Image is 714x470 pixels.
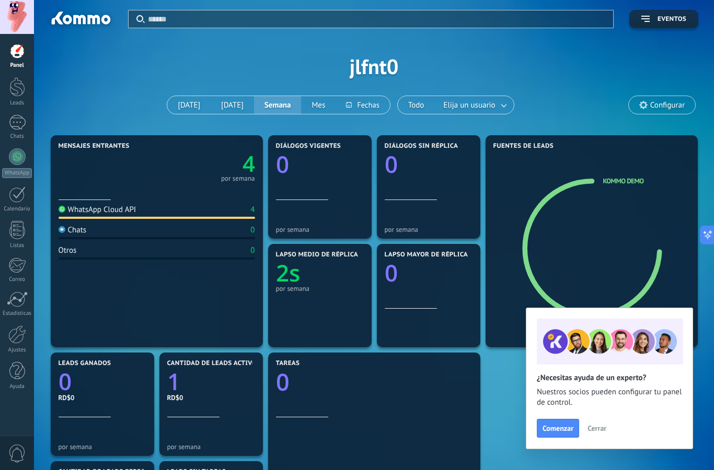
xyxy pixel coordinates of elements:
span: Lapso medio de réplica [276,251,359,258]
text: 4 [243,149,255,179]
span: Comenzar [543,425,573,432]
div: WhatsApp [2,168,32,178]
a: 4 [157,149,255,179]
span: Leads ganados [59,360,111,367]
a: Kommo Demo [603,177,644,185]
button: Elija un usuario [434,96,513,114]
text: 2s [276,257,301,288]
div: Correo [2,276,32,283]
button: Semana [254,96,302,114]
div: Ayuda [2,383,32,390]
text: 0 [276,366,290,398]
text: 0 [59,366,72,397]
span: Mensajes entrantes [59,143,130,150]
div: Estadísticas [2,310,32,317]
div: RD$0 [59,393,146,402]
span: Cerrar [588,425,606,432]
button: Comenzar [537,419,579,438]
text: 0 [276,148,289,180]
div: Leads [2,100,32,107]
button: [DATE] [211,96,254,114]
button: Cerrar [583,420,611,436]
div: Calendario [2,206,32,213]
span: Cantidad de leads activos [167,360,261,367]
div: por semana [385,226,473,233]
span: Lapso mayor de réplica [385,251,468,258]
span: Configurar [650,101,685,110]
div: 4 [250,205,255,215]
button: Mes [301,96,336,114]
div: Chats [2,133,32,140]
div: WhatsApp Cloud API [59,205,136,215]
div: por semana [59,443,146,451]
a: 0 [59,366,146,397]
div: 0 [250,225,255,235]
span: Tareas [276,360,300,367]
span: Diálogos vigentes [276,143,341,150]
span: Nuestros socios pueden configurar tu panel de control. [537,387,682,408]
div: RD$0 [167,393,255,402]
h2: ¿Necesitas ayuda de un experto? [537,373,682,383]
div: Otros [59,245,77,255]
img: Chats [59,226,65,233]
div: Panel [2,62,32,69]
div: Chats [59,225,87,235]
text: 0 [385,257,398,288]
div: por semana [221,176,255,181]
text: 1 [167,366,180,397]
div: 0 [250,245,255,255]
div: por semana [276,285,364,292]
button: Eventos [629,10,698,28]
button: Todo [398,96,435,114]
span: Fuentes de leads [493,143,554,150]
a: 1 [167,366,255,397]
button: [DATE] [167,96,211,114]
div: por semana [276,226,364,233]
span: Eventos [658,16,686,23]
div: Listas [2,242,32,249]
div: por semana [167,443,255,451]
span: Diálogos sin réplica [385,143,458,150]
img: WhatsApp Cloud API [59,206,65,213]
div: Ajustes [2,347,32,354]
a: 0 [276,366,473,398]
text: 0 [385,148,398,180]
span: Elija un usuario [441,98,497,112]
